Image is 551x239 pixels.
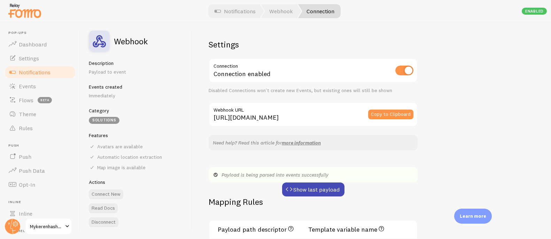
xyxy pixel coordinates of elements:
[209,39,418,50] h2: Settings
[30,222,63,231] span: Mykerenhashana
[209,88,418,94] div: Disabled Connections won't create new Events, but existing ones will still be shown
[209,102,418,114] label: Webhook URL
[4,79,76,93] a: Events
[89,189,123,199] button: Connect New
[282,140,321,146] a: more information
[460,213,486,219] p: Learn more
[89,92,183,99] p: Immediately
[19,167,45,174] span: Push Data
[19,83,36,90] span: Events
[4,107,76,121] a: Theme
[213,139,413,146] p: Need help? Read this article for
[89,60,183,66] h5: Description
[89,68,183,75] p: Payload to event
[19,41,47,48] span: Dashboard
[19,55,39,62] span: Settings
[4,164,76,178] a: Push Data
[8,31,76,35] span: Pop-ups
[38,97,52,103] span: beta
[19,210,32,217] span: Inline
[89,179,183,185] h5: Actions
[89,143,183,150] div: Avatars are available
[89,164,183,171] div: Map image is available
[19,153,31,160] span: Push
[4,150,76,164] a: Push
[209,196,263,207] h2: Mapping Rules
[4,207,76,221] a: Inline
[368,110,413,119] button: Copy to Clipboard
[89,107,183,114] h5: Category
[89,132,183,139] h5: Features
[282,182,344,196] button: Show last payload
[308,225,386,233] h3: Template variable name
[209,58,418,84] div: Connection enabled
[19,111,36,118] span: Theme
[19,69,51,76] span: Notifications
[4,65,76,79] a: Notifications
[218,225,304,233] h3: Payload path descriptor
[89,203,118,213] a: Read Docs
[4,121,76,135] a: Rules
[89,154,183,160] div: Automatic location extraction
[19,125,33,132] span: Rules
[8,143,76,148] span: Push
[7,2,42,20] img: fomo-relay-logo-orange.svg
[4,93,76,107] a: Flows beta
[4,37,76,51] a: Dashboard
[209,167,418,182] div: Payload is being parsed into events successfully
[89,84,183,90] h5: Events created
[25,218,72,235] a: Mykerenhashana
[89,31,110,52] img: fomo_icons_custom_webhook.svg
[89,117,119,124] div: Solutions
[454,209,492,224] div: Learn more
[8,200,76,204] span: Inline
[19,97,33,104] span: Flows
[89,217,118,227] button: Disconnect
[114,37,148,45] h2: Webhook
[4,51,76,65] a: Settings
[19,181,35,188] span: Opt-In
[4,178,76,192] a: Opt-In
